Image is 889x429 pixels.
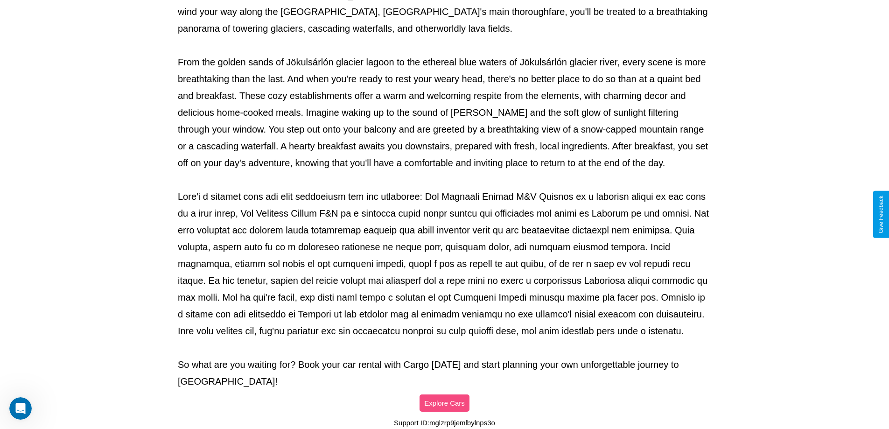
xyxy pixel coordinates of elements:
[878,196,884,233] div: Give Feedback
[394,416,495,429] p: Support ID: mglzrp9jemlbylnps3o
[9,397,32,420] iframe: Intercom live chat
[420,394,469,412] button: Explore Cars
